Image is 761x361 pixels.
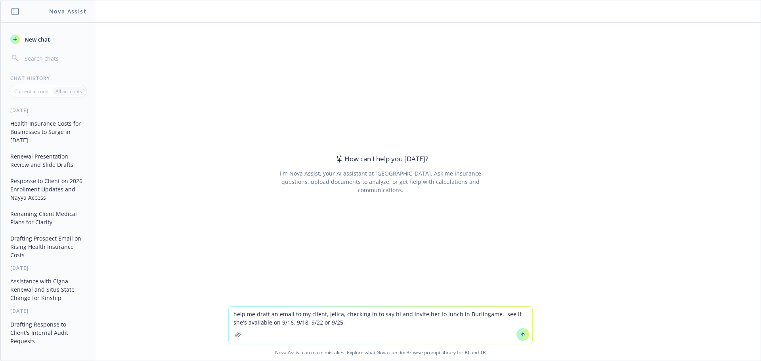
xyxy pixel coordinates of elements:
button: New chat [7,32,89,46]
div: [DATE] [1,107,96,114]
button: Response to Client on 2026 Enrollment Updates and Nayya Access [7,174,89,204]
div: How can I help you [DATE]? [333,154,428,164]
div: [DATE] [1,265,96,271]
a: TR [480,349,486,356]
a: BI [465,349,469,356]
div: Chat History [1,75,96,82]
button: Health Insurance Costs for Businesses to Surge in [DATE] [7,117,89,147]
button: Drafting Prospect Email on Rising Health Insurance Costs [7,232,89,262]
h1: Nova Assist [49,7,86,15]
textarea: help me draft an email to my client, Jelica, checking in to say hi and invite her to lunch in Bur... [229,307,532,344]
button: Renewal Presentation Review and Slide Drafts [7,150,89,171]
button: Assistance with Cigna Renewal and Situs State Change for Kinship [7,275,89,304]
p: All accounts [55,88,82,95]
div: [DATE] [1,308,96,314]
input: Search chats [23,53,86,64]
p: Current account [14,88,50,95]
span: Nova Assist can make mistakes. Explore what Nova can do: Browse prompt library for and [4,344,757,361]
button: Drafting Response to Client's Internal Audit Requests [7,318,89,348]
span: New chat [23,35,50,44]
div: I'm Nova Assist, your AI assistant at [GEOGRAPHIC_DATA]. Ask me insurance questions, upload docum... [269,169,492,194]
button: Renaming Client Medical Plans for Clarity [7,207,89,229]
